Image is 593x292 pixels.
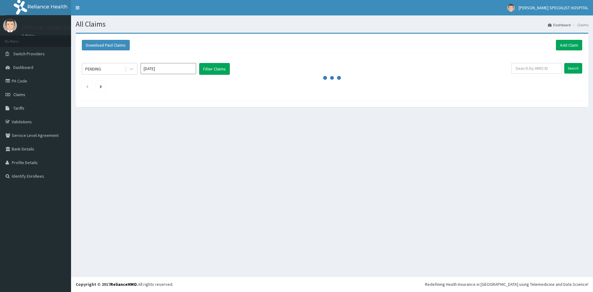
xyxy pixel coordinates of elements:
div: PENDING [85,66,101,72]
a: Previous page [86,83,89,89]
a: Add Claim [556,40,582,50]
a: Dashboard [548,22,571,28]
input: Select Month and Year [141,63,196,74]
p: [PERSON_NAME] SPECIALIST HOSPITAL [22,25,116,31]
span: Tariffs [13,105,24,111]
a: Online [22,34,36,38]
span: [PERSON_NAME] SPECIALIST HOSPITAL [519,5,588,11]
img: User Image [3,19,17,32]
a: Next page [100,83,102,89]
img: User Image [507,4,515,12]
button: Download Paid Claims [82,40,130,50]
input: Search [564,63,582,74]
span: Claims [13,92,25,97]
li: Claims [571,22,588,28]
div: Redefining Heath Insurance in [GEOGRAPHIC_DATA] using Telemedicine and Data Science! [425,281,588,287]
h1: All Claims [76,20,588,28]
span: Dashboard [13,65,33,70]
footer: All rights reserved. [71,276,593,292]
svg: audio-loading [323,69,341,87]
button: Filter Claims [199,63,230,75]
input: Search by HMO ID [511,63,562,74]
strong: Copyright © 2017 . [76,281,138,287]
a: RelianceHMO [110,281,137,287]
span: Switch Providers [13,51,45,57]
